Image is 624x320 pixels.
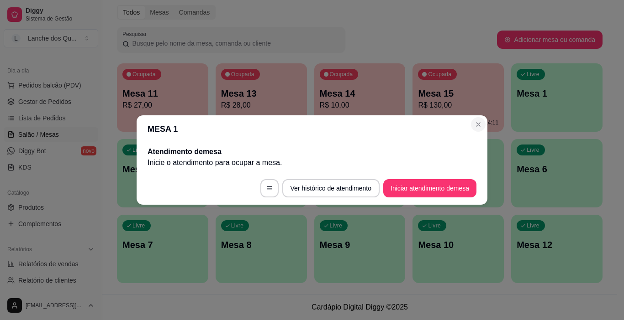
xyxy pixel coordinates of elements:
[148,146,476,157] h2: Atendimento de mesa
[383,179,476,197] button: Iniciar atendimento demesa
[137,115,487,143] header: MESA 1
[471,117,486,132] button: Close
[148,157,476,168] p: Inicie o atendimento para ocupar a mesa .
[282,179,380,197] button: Ver histórico de atendimento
